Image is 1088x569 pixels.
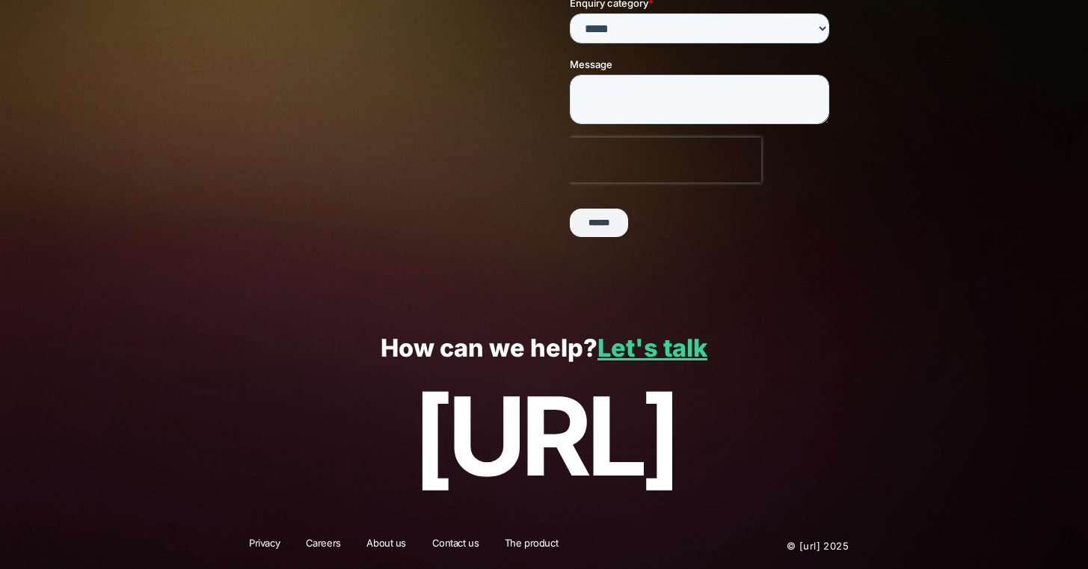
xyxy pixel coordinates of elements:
p: © [URL] 2025 [696,536,849,556]
a: The product [495,536,568,556]
p: How can we help? [32,335,1055,363]
a: Contact us [422,536,489,556]
a: Let's talk [597,333,707,363]
a: About us [357,536,416,556]
a: Careers [296,536,351,556]
a: Privacy [239,536,289,556]
p: [URL] [32,375,1055,498]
